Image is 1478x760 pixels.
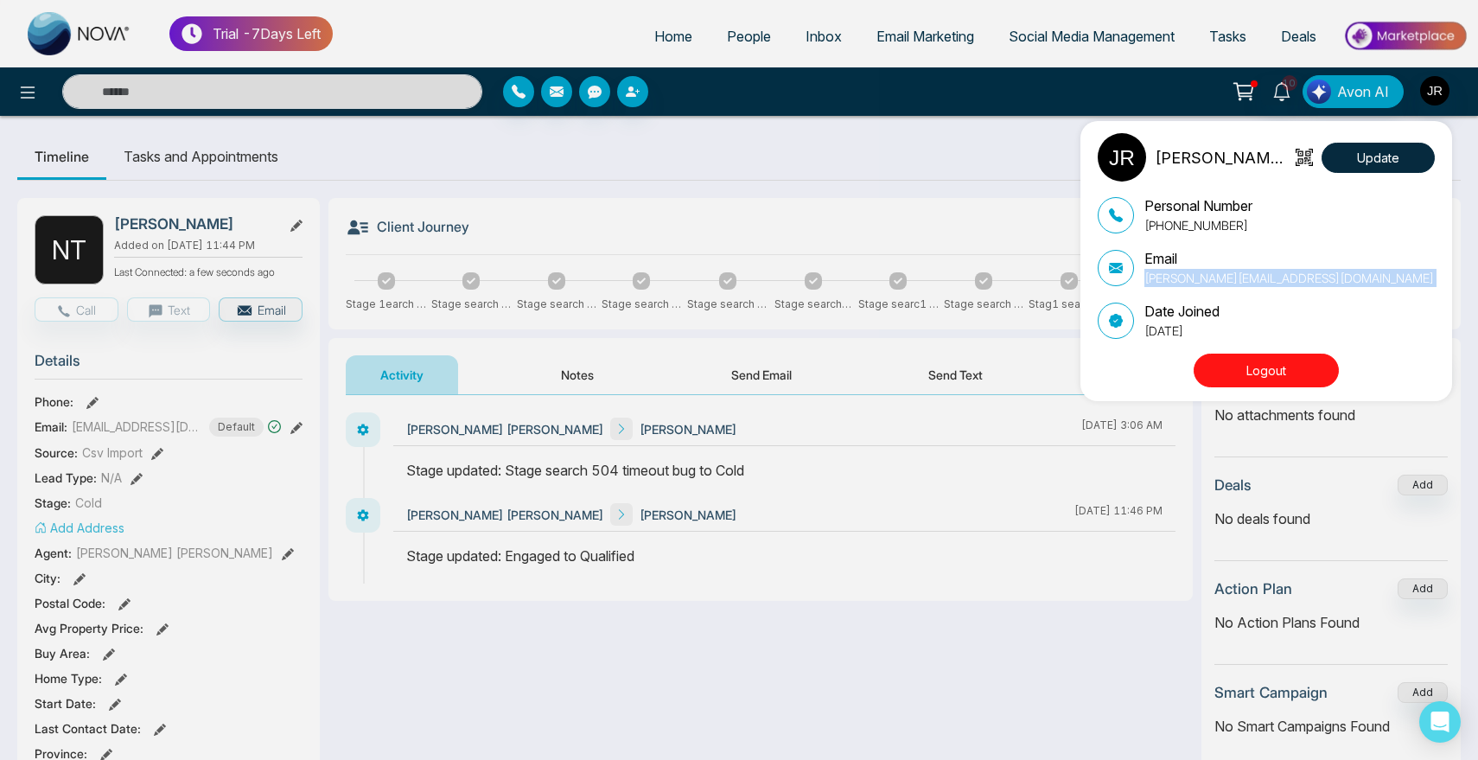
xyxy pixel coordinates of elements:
p: [PERSON_NAME] [PERSON_NAME] [1155,146,1290,169]
p: [PERSON_NAME][EMAIL_ADDRESS][DOMAIN_NAME] [1144,269,1434,287]
button: Update [1322,143,1435,173]
p: Email [1144,248,1434,269]
p: [DATE] [1144,322,1220,340]
p: Date Joined [1144,301,1220,322]
button: Logout [1194,354,1339,387]
div: Open Intercom Messenger [1419,701,1461,743]
p: Personal Number [1144,195,1252,216]
p: [PHONE_NUMBER] [1144,216,1252,234]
